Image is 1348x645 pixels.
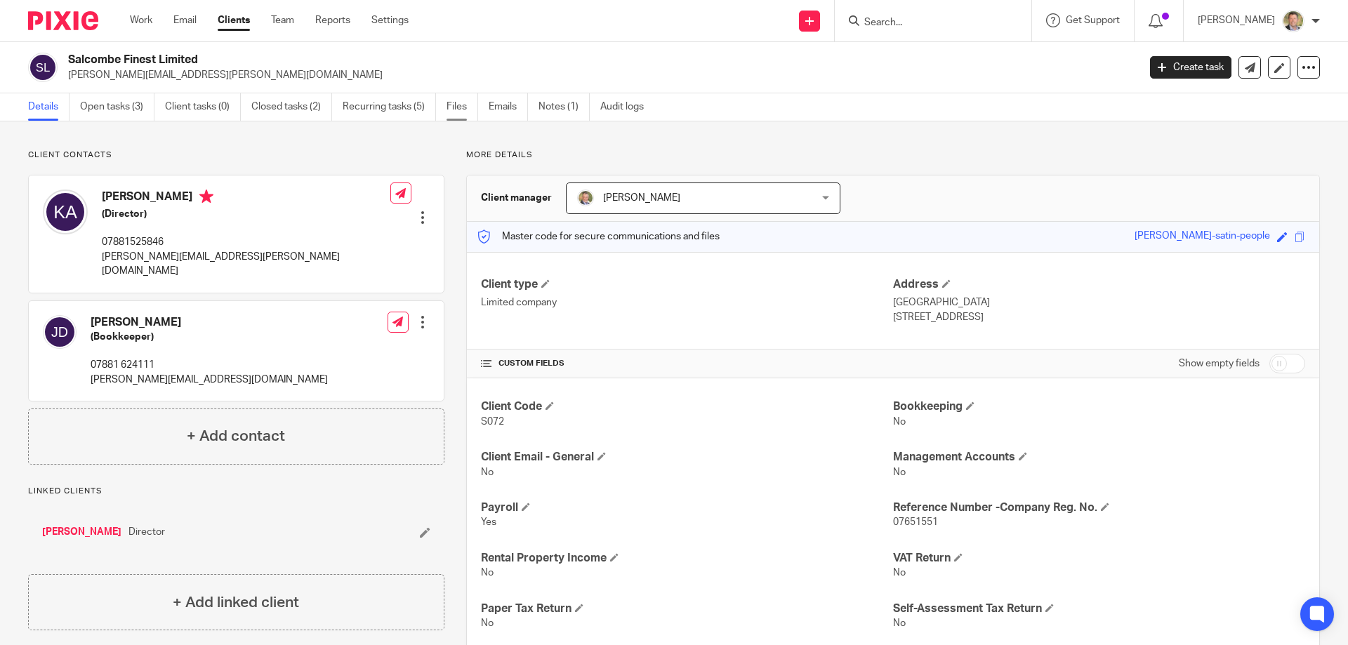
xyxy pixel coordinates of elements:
[893,417,906,427] span: No
[600,93,654,121] a: Audit logs
[481,417,504,427] span: S072
[42,525,121,539] a: [PERSON_NAME]
[251,93,332,121] a: Closed tasks (2)
[28,11,98,30] img: Pixie
[128,525,165,539] span: Director
[102,235,390,249] p: 07881525846
[80,93,154,121] a: Open tasks (3)
[1135,229,1270,245] div: [PERSON_NAME]-satin-people
[271,13,294,27] a: Team
[481,277,893,292] h4: Client type
[43,189,88,234] img: svg%3E
[173,13,197,27] a: Email
[68,68,1129,82] p: [PERSON_NAME][EMAIL_ADDRESS][PERSON_NAME][DOMAIN_NAME]
[165,93,241,121] a: Client tasks (0)
[481,191,552,205] h3: Client manager
[893,467,906,477] span: No
[481,568,494,578] span: No
[102,189,390,207] h4: [PERSON_NAME]
[893,551,1305,566] h4: VAT Return
[43,315,77,349] img: svg%3E
[371,13,409,27] a: Settings
[315,13,350,27] a: Reports
[893,295,1305,310] p: [GEOGRAPHIC_DATA]
[893,601,1305,616] h4: Self-Assessment Tax Return
[863,17,989,29] input: Search
[481,358,893,369] h4: CUSTOM FIELDS
[893,450,1305,465] h4: Management Accounts
[91,373,328,387] p: [PERSON_NAME][EMAIL_ADDRESS][DOMAIN_NAME]
[893,399,1305,414] h4: Bookkeeping
[1179,357,1260,371] label: Show empty fields
[481,551,893,566] h4: Rental Property Income
[893,310,1305,324] p: [STREET_ADDRESS]
[28,53,58,82] img: svg%3E
[481,618,494,628] span: No
[1066,15,1120,25] span: Get Support
[91,315,328,330] h4: [PERSON_NAME]
[481,467,494,477] span: No
[173,592,299,613] h4: + Add linked client
[481,601,893,616] h4: Paper Tax Return
[466,149,1320,161] p: More details
[1282,10,1304,32] img: High%20Res%20Andrew%20Price%20Accountants_Poppy%20Jakes%20photography-1118.jpg
[68,53,917,67] h2: Salcombe Finest Limited
[481,450,893,465] h4: Client Email - General
[28,93,70,121] a: Details
[481,295,893,310] p: Limited company
[343,93,436,121] a: Recurring tasks (5)
[893,500,1305,515] h4: Reference Number -Company Reg. No.
[603,193,680,203] span: [PERSON_NAME]
[893,517,938,527] span: 07651551
[1150,56,1231,79] a: Create task
[199,189,213,204] i: Primary
[577,189,594,206] img: High%20Res%20Andrew%20Price%20Accountants_Poppy%20Jakes%20photography-1109.jpg
[91,330,328,344] h5: (Bookkeeper)
[218,13,250,27] a: Clients
[893,618,906,628] span: No
[102,250,390,279] p: [PERSON_NAME][EMAIL_ADDRESS][PERSON_NAME][DOMAIN_NAME]
[893,277,1305,292] h4: Address
[489,93,528,121] a: Emails
[130,13,152,27] a: Work
[538,93,590,121] a: Notes (1)
[481,500,893,515] h4: Payroll
[187,425,285,447] h4: + Add contact
[477,230,720,244] p: Master code for secure communications and files
[481,399,893,414] h4: Client Code
[447,93,478,121] a: Files
[28,486,444,497] p: Linked clients
[1198,13,1275,27] p: [PERSON_NAME]
[91,358,328,372] p: 07881 624111
[893,568,906,578] span: No
[481,517,496,527] span: Yes
[28,149,444,161] p: Client contacts
[102,207,390,221] h5: (Director)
